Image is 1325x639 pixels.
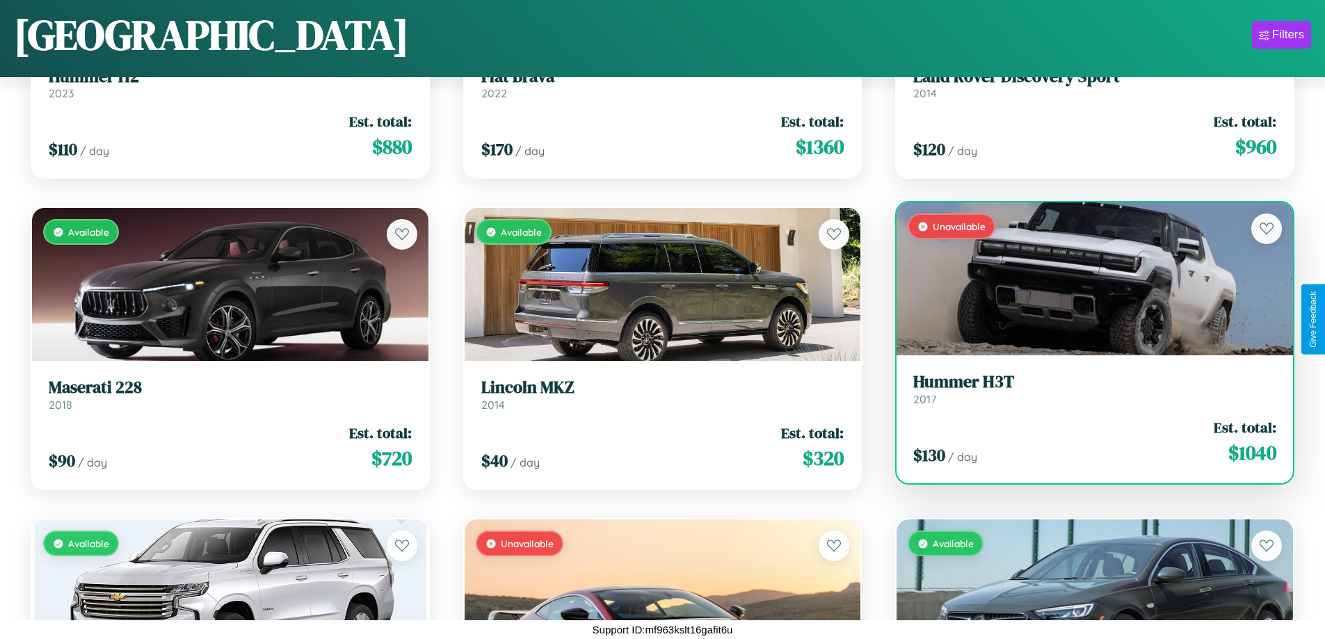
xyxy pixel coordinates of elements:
span: $ 90 [49,449,75,472]
h1: [GEOGRAPHIC_DATA] [14,6,409,63]
span: Unavailable [933,220,986,232]
span: $ 720 [371,444,412,472]
span: $ 1360 [796,133,844,161]
span: $ 1040 [1228,439,1276,467]
a: Hummer H22023 [49,67,412,101]
span: $ 40 [481,449,508,472]
span: $ 960 [1235,133,1276,161]
span: Est. total: [781,423,844,443]
span: Est. total: [1214,417,1276,437]
span: / day [80,144,109,158]
span: 2014 [481,398,505,412]
span: 2018 [49,398,72,412]
span: 2023 [49,86,74,100]
a: Maserati 2282018 [49,378,412,412]
span: Est. total: [349,423,412,443]
span: Est. total: [781,111,844,131]
h3: Lincoln MKZ [481,378,844,398]
span: Available [68,537,109,549]
span: / day [948,450,977,464]
button: Filters [1252,21,1311,49]
span: / day [78,455,107,469]
span: Est. total: [349,111,412,131]
span: $ 110 [49,138,77,161]
span: $ 320 [803,444,844,472]
span: / day [515,144,545,158]
span: Available [68,226,109,238]
a: Land Rover Discovery Sport2014 [913,67,1276,101]
span: / day [948,144,977,158]
span: $ 170 [481,138,513,161]
h3: Hummer H2 [49,67,412,87]
a: Fiat Brava2022 [481,67,844,101]
span: $ 130 [913,444,945,467]
div: Give Feedback [1308,291,1318,348]
span: 2022 [481,86,507,100]
div: Filters [1272,28,1304,42]
span: $ 120 [913,138,945,161]
span: 2014 [913,86,937,100]
span: Available [933,537,974,549]
p: Support ID: mf963kslt16gafit6u [593,620,733,639]
span: Est. total: [1214,111,1276,131]
span: 2017 [913,392,936,406]
span: / day [511,455,540,469]
h3: Hummer H3T [913,372,1276,392]
span: $ 880 [372,133,412,161]
span: Available [501,226,542,238]
h3: Maserati 228 [49,378,412,398]
a: Lincoln MKZ2014 [481,378,844,412]
h3: Fiat Brava [481,67,844,87]
span: Unavailable [501,537,554,549]
h3: Land Rover Discovery Sport [913,67,1276,87]
a: Hummer H3T2017 [913,372,1276,406]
